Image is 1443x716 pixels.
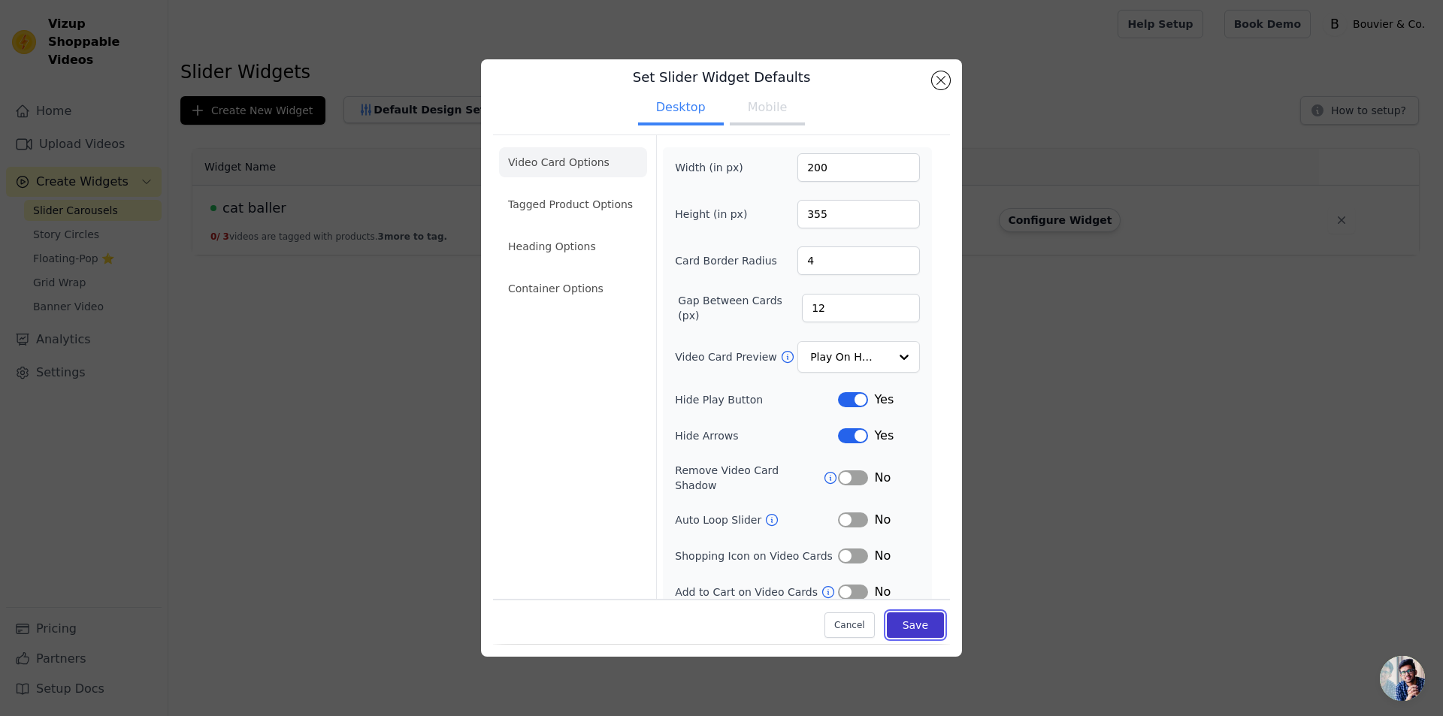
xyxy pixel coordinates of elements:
label: Remove Video Card Shadow [675,463,823,493]
button: Close modal [932,71,950,89]
label: Width (in px) [675,160,757,175]
li: Video Card Options [499,147,647,177]
li: Container Options [499,273,647,304]
label: Hide Play Button [675,392,838,407]
label: Shopping Icon on Video Cards [675,548,838,563]
span: No [874,547,891,565]
span: Yes [874,427,894,445]
button: Cancel [824,613,875,639]
label: Height (in px) [675,207,757,222]
button: Desktop [638,92,724,125]
label: Video Card Preview [675,349,779,364]
span: No [874,511,891,529]
li: Tagged Product Options [499,189,647,219]
label: Gap Between Cards (px) [678,293,802,323]
label: Hide Arrows [675,428,838,443]
span: No [874,583,891,601]
label: Add to Cart on Video Cards [675,585,821,600]
span: Yes [874,391,894,409]
span: No [874,469,891,487]
h3: Set Slider Widget Defaults [493,68,950,86]
label: Card Border Radius [675,253,777,268]
button: Mobile [730,92,805,125]
li: Heading Options [499,231,647,261]
div: Open chat [1380,656,1425,701]
button: Save [887,613,944,639]
label: Auto Loop Slider [675,512,764,527]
